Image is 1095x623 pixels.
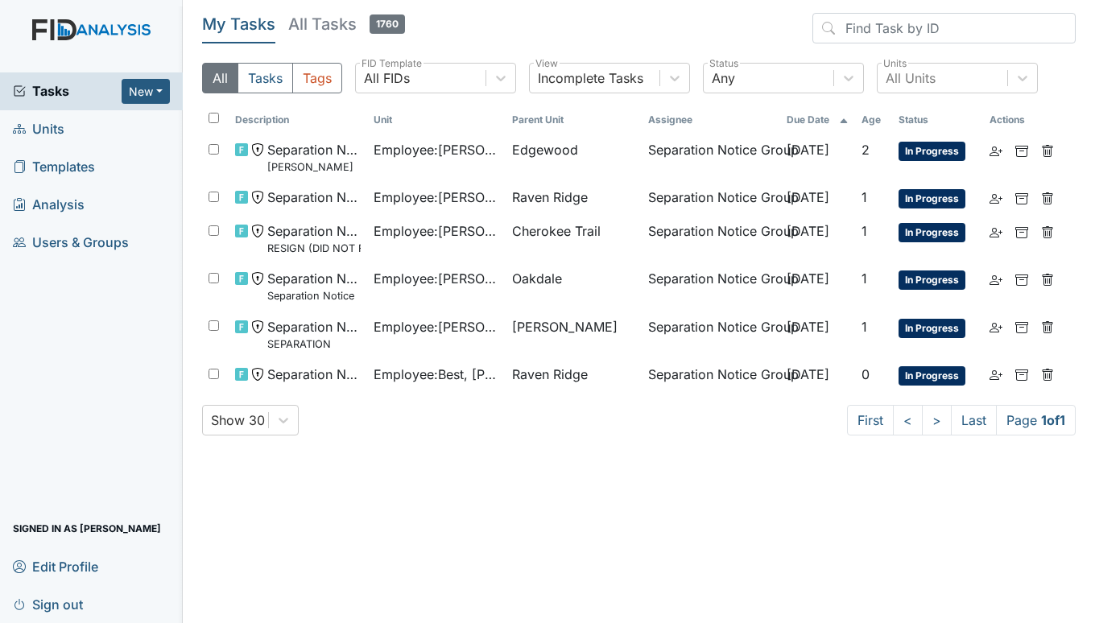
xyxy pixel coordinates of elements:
span: Edgewood [512,140,578,159]
span: Raven Ridge [512,188,588,207]
span: Users & Groups [13,230,129,255]
span: In Progress [899,270,965,290]
a: > [922,405,952,435]
span: 1 [862,223,867,239]
button: Tasks [238,63,293,93]
span: Page [996,405,1076,435]
a: Archive [1015,221,1028,241]
span: Separation Notice SEPARATION [267,317,361,352]
th: Assignee [642,106,780,134]
th: Toggle SortBy [229,106,367,134]
a: Archive [1015,365,1028,384]
span: [DATE] [787,319,829,335]
span: Oakdale [512,269,562,288]
span: Separation Notice RESIGN (DID NOT FINISH NOTICE) [267,221,361,256]
nav: task-pagination [847,405,1076,435]
a: Delete [1041,221,1054,241]
div: Type filter [202,63,342,93]
a: Archive [1015,269,1028,288]
span: Employee : [PERSON_NAME], Montreil [374,188,499,207]
th: Actions [983,106,1064,134]
span: In Progress [899,189,965,208]
span: 0 [862,366,870,382]
span: Separation Notice [267,365,361,384]
span: Cherokee Trail [512,221,601,241]
th: Toggle SortBy [855,106,892,134]
span: 1 [862,270,867,287]
td: Separation Notice Group [642,358,780,392]
span: Units [13,117,64,142]
th: Toggle SortBy [367,106,506,134]
h5: My Tasks [202,13,275,35]
a: Archive [1015,140,1028,159]
div: All FIDs [364,68,410,88]
span: In Progress [899,223,965,242]
small: RESIGN (DID NOT FINISH NOTICE) [267,241,361,256]
input: Toggle All Rows Selected [209,113,219,123]
span: Employee : [PERSON_NAME] [374,140,499,159]
a: Tasks [13,81,122,101]
button: Tags [292,63,342,93]
span: Employee : Best, [PERSON_NAME] [374,365,499,384]
span: Employee : [PERSON_NAME], Shmara [374,221,499,241]
strong: 1 of 1 [1041,412,1065,428]
span: Analysis [13,192,85,217]
a: Delete [1041,269,1054,288]
th: Toggle SortBy [780,106,855,134]
td: Separation Notice Group [642,262,780,310]
span: 1 [862,189,867,205]
span: In Progress [899,366,965,386]
a: Last [951,405,997,435]
button: New [122,79,170,104]
a: First [847,405,894,435]
span: [DATE] [787,270,829,287]
a: < [893,405,923,435]
span: Separation Notice Rosiland Clark [267,140,361,175]
span: Employee : [PERSON_NAME] [374,317,499,336]
span: Templates [13,155,95,179]
td: Separation Notice Group [642,215,780,262]
div: Incomplete Tasks [538,68,643,88]
span: Sign out [13,592,83,617]
a: Delete [1041,317,1054,336]
span: [DATE] [787,142,829,158]
a: Delete [1041,365,1054,384]
span: [DATE] [787,189,829,205]
td: Separation Notice Group [642,311,780,358]
span: Separation Notice Separation Notice [267,269,361,303]
span: Employee : [PERSON_NAME] [374,269,499,288]
small: [PERSON_NAME] [267,159,361,175]
input: Find Task by ID [812,13,1076,43]
span: [PERSON_NAME] [512,317,618,336]
span: In Progress [899,319,965,338]
th: Toggle SortBy [506,106,642,134]
span: [DATE] [787,223,829,239]
span: [DATE] [787,366,829,382]
span: Signed in as [PERSON_NAME] [13,516,161,541]
span: Edit Profile [13,554,98,579]
h5: All Tasks [288,13,405,35]
span: 2 [862,142,870,158]
div: All Units [886,68,936,88]
small: SEPARATION [267,336,361,352]
span: In Progress [899,142,965,161]
a: Archive [1015,317,1028,336]
td: Separation Notice Group [642,181,780,215]
a: Delete [1041,188,1054,207]
div: Any [712,68,735,88]
a: Archive [1015,188,1028,207]
th: Toggle SortBy [892,106,984,134]
span: 1760 [370,14,405,34]
small: Separation Notice [267,288,361,303]
div: Show 30 [211,411,265,430]
span: 1 [862,319,867,335]
span: Separation Notice [267,188,361,207]
a: Delete [1041,140,1054,159]
button: All [202,63,238,93]
td: Separation Notice Group [642,134,780,181]
span: Raven Ridge [512,365,588,384]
